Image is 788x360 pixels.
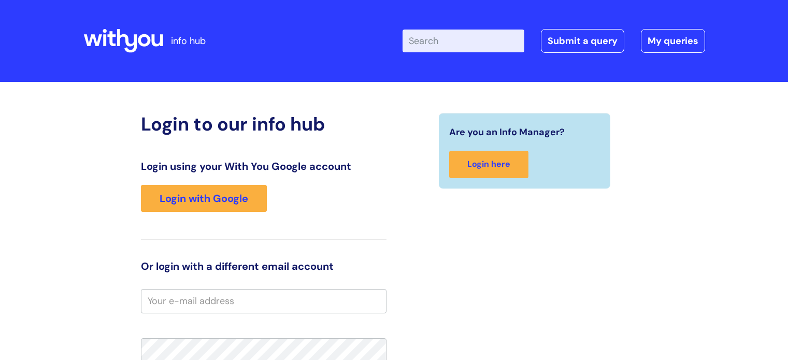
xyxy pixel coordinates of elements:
[171,33,206,49] p: info hub
[541,29,624,53] a: Submit a query
[641,29,705,53] a: My queries
[449,124,565,140] span: Are you an Info Manager?
[141,260,386,272] h3: Or login with a different email account
[403,30,524,52] input: Search
[141,113,386,135] h2: Login to our info hub
[141,160,386,172] h3: Login using your With You Google account
[141,289,386,313] input: Your e-mail address
[141,185,267,212] a: Login with Google
[449,151,528,178] a: Login here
